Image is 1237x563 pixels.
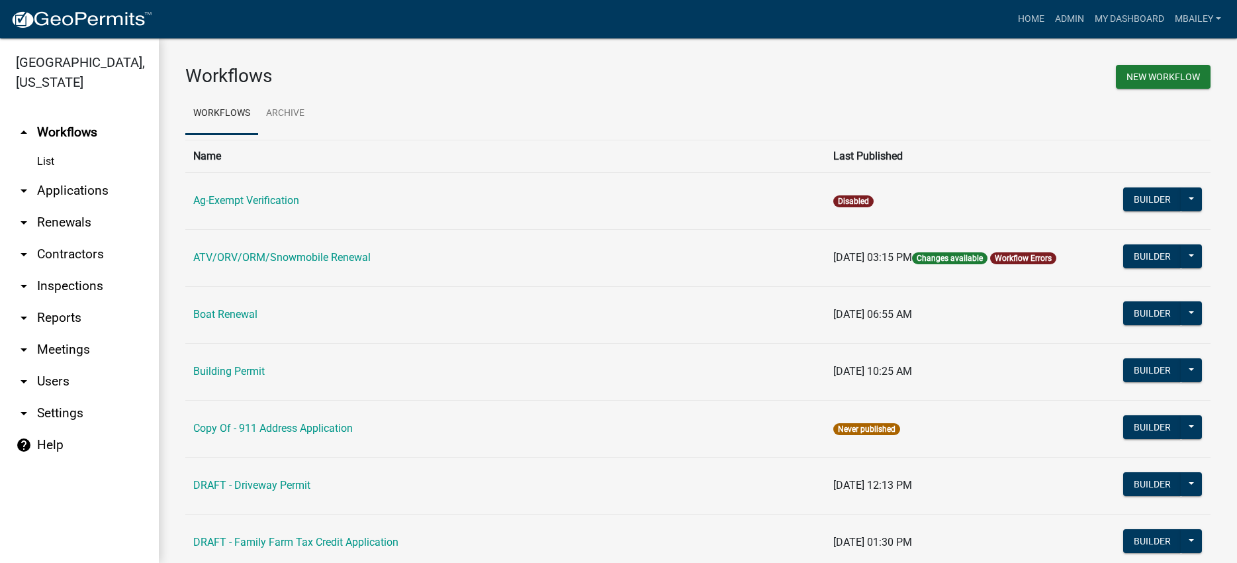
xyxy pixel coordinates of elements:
[833,251,912,264] span: [DATE] 03:15 PM
[912,252,987,264] span: Changes available
[1050,7,1089,32] a: Admin
[16,310,32,326] i: arrow_drop_down
[1116,65,1211,89] button: New Workflow
[185,93,258,135] a: Workflows
[833,195,874,207] span: Disabled
[1123,187,1181,211] button: Builder
[16,183,32,199] i: arrow_drop_down
[16,246,32,262] i: arrow_drop_down
[185,140,825,172] th: Name
[193,308,257,321] a: Boat Renewal
[16,437,32,453] i: help
[193,536,398,548] a: DRAFT - Family Farm Tax Credit Application
[1123,358,1181,382] button: Builder
[1123,415,1181,439] button: Builder
[193,479,310,491] a: DRAFT - Driveway Permit
[16,215,32,230] i: arrow_drop_down
[995,254,1052,263] a: Workflow Errors
[833,479,912,491] span: [DATE] 12:13 PM
[193,365,265,378] a: Building Permit
[1169,7,1226,32] a: mbailey
[1013,7,1050,32] a: Home
[1123,301,1181,325] button: Builder
[1123,472,1181,496] button: Builder
[258,93,312,135] a: Archive
[825,140,1101,172] th: Last Published
[193,422,353,435] a: Copy Of - 911 Address Application
[193,194,299,207] a: Ag-Exempt Verification
[193,251,371,264] a: ATV/ORV/ORM/Snowmobile Renewal
[16,278,32,294] i: arrow_drop_down
[1123,244,1181,268] button: Builder
[16,405,32,421] i: arrow_drop_down
[833,365,912,378] span: [DATE] 10:25 AM
[185,65,688,87] h3: Workflows
[16,374,32,389] i: arrow_drop_down
[16,125,32,140] i: arrow_drop_up
[16,342,32,358] i: arrow_drop_down
[1123,529,1181,553] button: Builder
[1089,7,1169,32] a: My Dashboard
[833,308,912,321] span: [DATE] 06:55 AM
[833,536,912,548] span: [DATE] 01:30 PM
[833,423,900,435] span: Never published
